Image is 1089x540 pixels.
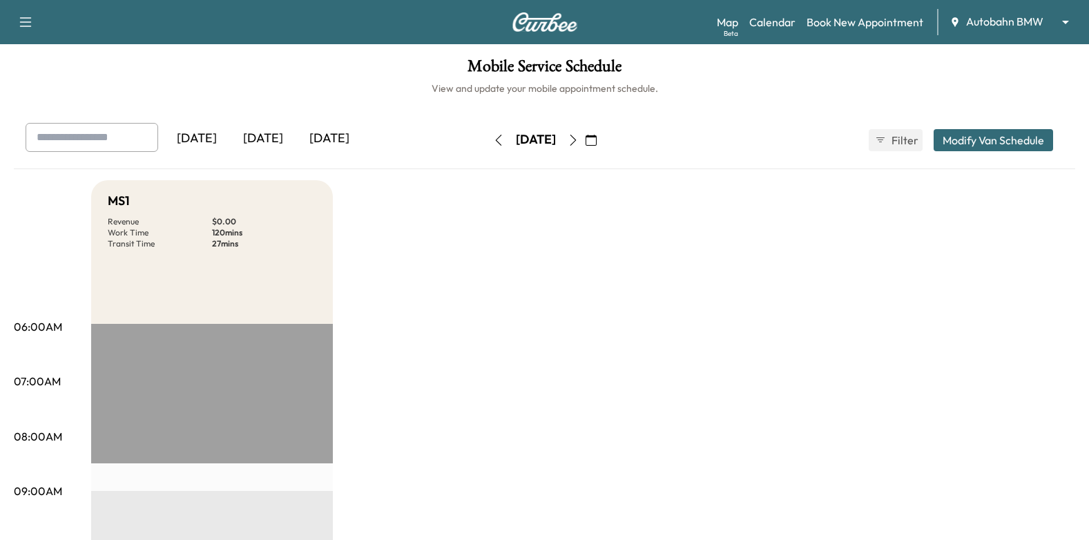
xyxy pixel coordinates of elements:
[108,238,212,249] p: Transit Time
[807,14,923,30] a: Book New Appointment
[212,216,316,227] p: $ 0.00
[892,132,916,148] span: Filter
[108,191,130,211] h5: MS1
[14,483,62,499] p: 09:00AM
[717,14,738,30] a: MapBeta
[230,123,296,155] div: [DATE]
[14,81,1075,95] h6: View and update your mobile appointment schedule.
[14,318,62,335] p: 06:00AM
[724,28,738,39] div: Beta
[14,58,1075,81] h1: Mobile Service Schedule
[14,428,62,445] p: 08:00AM
[212,238,316,249] p: 27 mins
[14,373,61,389] p: 07:00AM
[869,129,923,151] button: Filter
[108,216,212,227] p: Revenue
[966,14,1043,30] span: Autobahn BMW
[296,123,363,155] div: [DATE]
[749,14,796,30] a: Calendar
[934,129,1053,151] button: Modify Van Schedule
[516,131,556,148] div: [DATE]
[512,12,578,32] img: Curbee Logo
[108,227,212,238] p: Work Time
[164,123,230,155] div: [DATE]
[212,227,316,238] p: 120 mins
